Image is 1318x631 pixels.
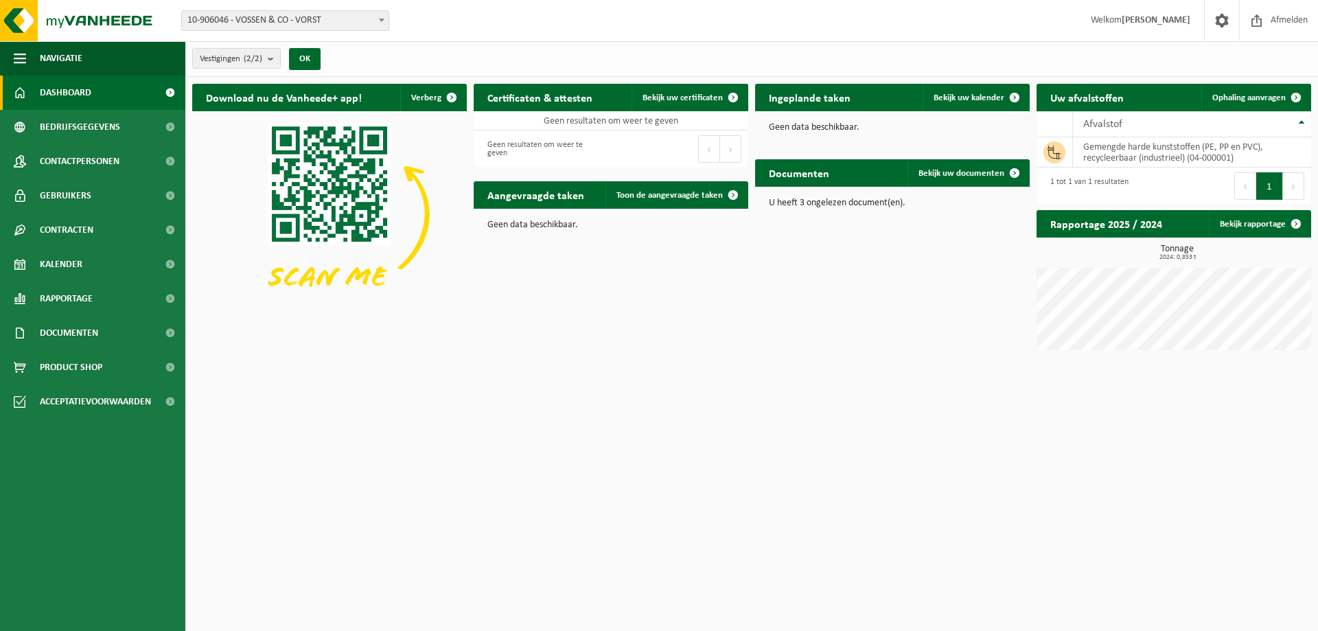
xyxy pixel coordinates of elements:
a: Bekijk rapportage [1209,210,1310,238]
h2: Certificaten & attesten [474,84,606,111]
button: Verberg [400,84,465,111]
h2: Download nu de Vanheede+ app! [192,84,375,111]
span: Toon de aangevraagde taken [616,191,723,200]
span: Vestigingen [200,49,262,69]
span: Gebruikers [40,179,91,213]
div: Geen resultaten om weer te geven [481,134,604,164]
a: Bekijk uw documenten [907,159,1028,187]
span: Afvalstof [1083,119,1122,130]
strong: [PERSON_NAME] [1122,15,1190,25]
td: gemengde harde kunststoffen (PE, PP en PVC), recycleerbaar (industrieel) (04-000001) [1073,137,1311,168]
iframe: chat widget [7,601,229,631]
a: Toon de aangevraagde taken [605,181,747,209]
h3: Tonnage [1043,244,1311,261]
a: Bekijk uw kalender [923,84,1028,111]
span: Product Shop [40,350,102,385]
span: Documenten [40,316,98,350]
a: Ophaling aanvragen [1201,84,1310,111]
span: Contactpersonen [40,144,119,179]
td: Geen resultaten om weer te geven [474,111,748,130]
button: Next [720,135,741,163]
button: Vestigingen(2/2) [192,48,281,69]
h2: Ingeplande taken [755,84,864,111]
button: Next [1283,172,1304,200]
button: OK [289,48,321,70]
span: Bedrijfsgegevens [40,110,120,144]
span: Bekijk uw certificaten [643,93,723,102]
span: 2024: 0,853 t [1043,254,1311,261]
span: Rapportage [40,282,93,316]
span: 10-906046 - VOSSEN & CO - VORST [181,10,389,31]
h2: Aangevraagde taken [474,181,598,208]
span: Contracten [40,213,93,247]
button: Previous [1234,172,1256,200]
p: Geen data beschikbaar. [487,220,735,230]
h2: Documenten [755,159,843,186]
span: Verberg [411,93,441,102]
h2: Uw afvalstoffen [1037,84,1137,111]
span: Ophaling aanvragen [1212,93,1286,102]
h2: Rapportage 2025 / 2024 [1037,210,1176,237]
span: Dashboard [40,76,91,110]
span: Navigatie [40,41,82,76]
span: Bekijk uw documenten [918,169,1004,178]
img: Download de VHEPlus App [192,111,467,317]
span: Bekijk uw kalender [934,93,1004,102]
span: 10-906046 - VOSSEN & CO - VORST [182,11,389,30]
p: U heeft 3 ongelezen document(en). [769,198,1016,208]
button: Previous [698,135,720,163]
button: 1 [1256,172,1283,200]
div: 1 tot 1 van 1 resultaten [1043,171,1129,201]
span: Kalender [40,247,82,282]
span: Acceptatievoorwaarden [40,385,151,419]
a: Bekijk uw certificaten [632,84,747,111]
p: Geen data beschikbaar. [769,123,1016,133]
count: (2/2) [244,54,262,63]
